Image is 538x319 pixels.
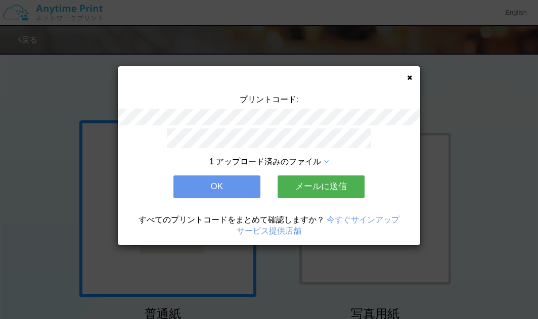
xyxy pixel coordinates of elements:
a: サービス提供店舗 [237,226,301,235]
span: 1 アップロード済みのファイル [209,157,321,166]
button: メールに送信 [278,175,365,198]
a: 今すぐサインアップ [327,215,399,224]
span: すべてのプリントコードをまとめて確認しますか？ [139,215,325,224]
button: OK [173,175,260,198]
span: プリントコード: [240,95,298,104]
